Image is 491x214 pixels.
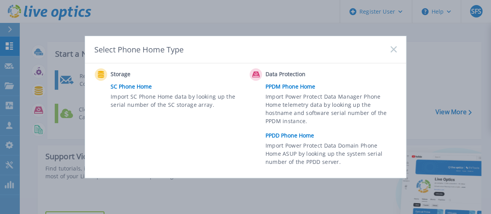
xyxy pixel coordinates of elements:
span: Import Power Protect Data Domain Phone Home ASUP by looking up the system serial number of the PP... [265,141,395,168]
div: Select Phone Home Type [94,44,184,55]
a: SC Phone Home [111,81,246,92]
span: Import SC Phone Home data by looking up the serial number of the SC storage array. [111,92,240,110]
span: Data Protection [265,70,343,79]
a: PPDD Phone Home [265,130,401,141]
span: Import Power Protect Data Manager Phone Home telemetry data by looking up the hostname and softwa... [265,92,395,128]
span: Storage [111,70,188,79]
a: PPDM Phone Home [265,81,401,92]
